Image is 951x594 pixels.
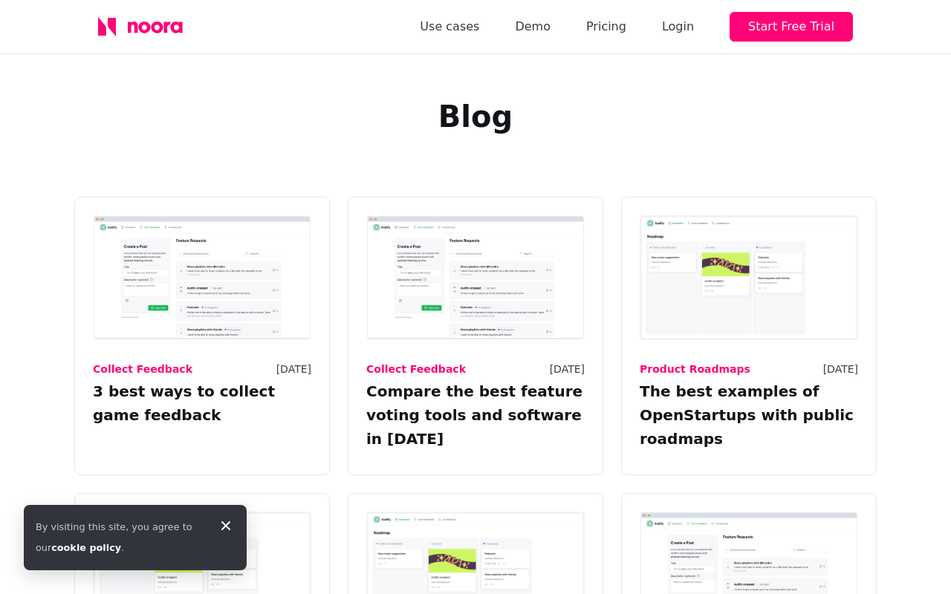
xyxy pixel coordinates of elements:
[515,16,551,37] a: Demo
[550,359,585,379] span: [DATE]
[93,379,311,427] h2: 3 best ways to collect game feedback
[93,215,311,340] img: hero.png
[621,197,877,475] a: Product Roadmaps[DATE]The best examples of OpenStartups with public roadmaps
[823,359,858,379] span: [DATE]
[93,359,192,379] span: Collect Feedback
[366,215,585,340] img: hero.png
[640,379,858,451] h2: The best examples of OpenStartups with public roadmaps
[420,16,479,37] a: Use cases
[36,517,205,558] div: By visiting this site, you agree to our .
[98,99,853,134] h1: Blog
[74,197,330,475] a: Collect Feedback[DATE]3 best ways to collect game feedback
[366,379,585,451] h2: Compare the best feature voting tools and software in [DATE]
[730,12,853,42] button: Start Free Trial
[586,16,626,37] a: Pricing
[640,215,858,340] img: roadmap.png
[662,16,694,37] div: Login
[51,542,121,553] a: cookie policy
[366,359,466,379] span: Collect Feedback
[640,359,750,379] span: Product Roadmaps
[276,359,311,379] span: [DATE]
[348,197,603,475] a: Collect Feedback[DATE]Compare the best feature voting tools and software in [DATE]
